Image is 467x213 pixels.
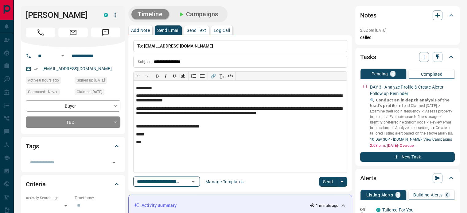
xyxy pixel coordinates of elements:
p: Subject: [138,59,151,65]
p: 2:03 p.m. [DATE] - Overdue [370,143,455,148]
p: Actively Searching: [26,195,72,201]
h2: Tags [26,141,39,151]
div: Thu Nov 28 2024 [75,89,120,97]
button: ↶ [134,72,142,80]
button: 𝐔 [170,72,179,80]
p: Building Alerts [413,193,442,197]
a: [EMAIL_ADDRESS][DOMAIN_NAME] [42,66,112,71]
span: Signed up [DATE] [77,77,105,83]
button: 🔗 [209,72,217,80]
div: Thu Nov 28 2024 [75,77,120,86]
h1: [PERSON_NAME] [26,10,95,20]
button: T̲ₓ [217,72,226,80]
p: 0 [446,193,449,197]
div: Notes [360,8,455,23]
p: Timeframe: [75,195,120,201]
button: Send [319,177,337,187]
s: ab [181,74,185,78]
button: Campaigns [171,9,224,19]
button: ↷ [142,72,151,80]
p: 1 [391,72,394,76]
div: Tasks [360,50,455,64]
button: ab [179,72,187,80]
button: 𝐁 [153,72,162,80]
p: 1 minute ago [316,203,338,208]
div: Criteria [26,177,120,192]
p: Send Email [157,28,179,32]
h2: Notes [360,10,376,20]
button: Numbered list [189,72,198,80]
p: 2:02 pm [DATE] [360,28,386,32]
p: called [360,34,455,41]
button: Manage Templates [202,177,247,187]
p: Completed [421,72,442,76]
p: 1 [397,193,399,197]
svg: Email Verified [34,67,38,71]
p: Activity Summary [142,202,177,209]
a: Tailored For You [382,207,414,212]
button: New Task [360,152,455,162]
p: DAY 3 - Analyze Profile & Create Alerts - Follow up Reminder [370,84,455,97]
p: To: [133,40,347,52]
span: Email [58,28,88,37]
a: 10 Day SOP - [DOMAIN_NAME]- View Campaigns [370,137,452,142]
p: Pending [372,72,388,76]
button: Timeline [131,9,169,19]
span: [EMAIL_ADDRESS][DOMAIN_NAME] [144,44,213,48]
span: Contacted - Never [28,89,57,95]
span: Message [91,28,120,37]
button: Open [59,52,66,59]
p: Log Call [214,28,230,32]
div: Alerts [360,171,455,185]
button: Bullet list [198,72,207,80]
div: TBD [26,116,120,128]
div: split button [319,177,348,187]
div: Tags [26,139,120,154]
span: Active 8 hours ago [28,77,59,83]
span: Claimed [DATE] [77,89,102,95]
p: 🔍 𝗖𝗼𝗻𝗱𝘂𝗰𝘁 𝗮𝗻 𝗶𝗻-𝗱𝗲𝗽𝘁𝗵 𝗮𝗻𝗮𝗹𝘆𝘀𝗶𝘀 𝗼𝗳 𝘁𝗵𝗲 𝗹𝗲𝗮𝗱'𝘀 𝗽𝗿𝗼𝗳𝗶𝗹𝗲. ‎● Lead Claimed [DATE] ✓ Examine their logi... [370,97,455,136]
p: Send Text [187,28,206,32]
div: Activity Summary1 minute ago [134,200,347,211]
button: Open [189,177,197,186]
h2: Alerts [360,173,376,183]
p: Add Note [131,28,150,32]
div: condos.ca [376,208,380,212]
button: </> [226,72,235,80]
p: Listing Alerts [366,193,393,197]
button: Open [110,158,118,167]
div: Mon Aug 18 2025 [26,77,72,86]
span: Call [26,28,55,37]
h2: Criteria [26,179,46,189]
div: condos.ca [104,13,108,17]
span: 𝐔 [173,74,176,78]
p: Off [360,207,372,212]
button: 𝑰 [162,72,170,80]
h2: Tasks [360,52,376,62]
div: Buyer [26,100,120,112]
